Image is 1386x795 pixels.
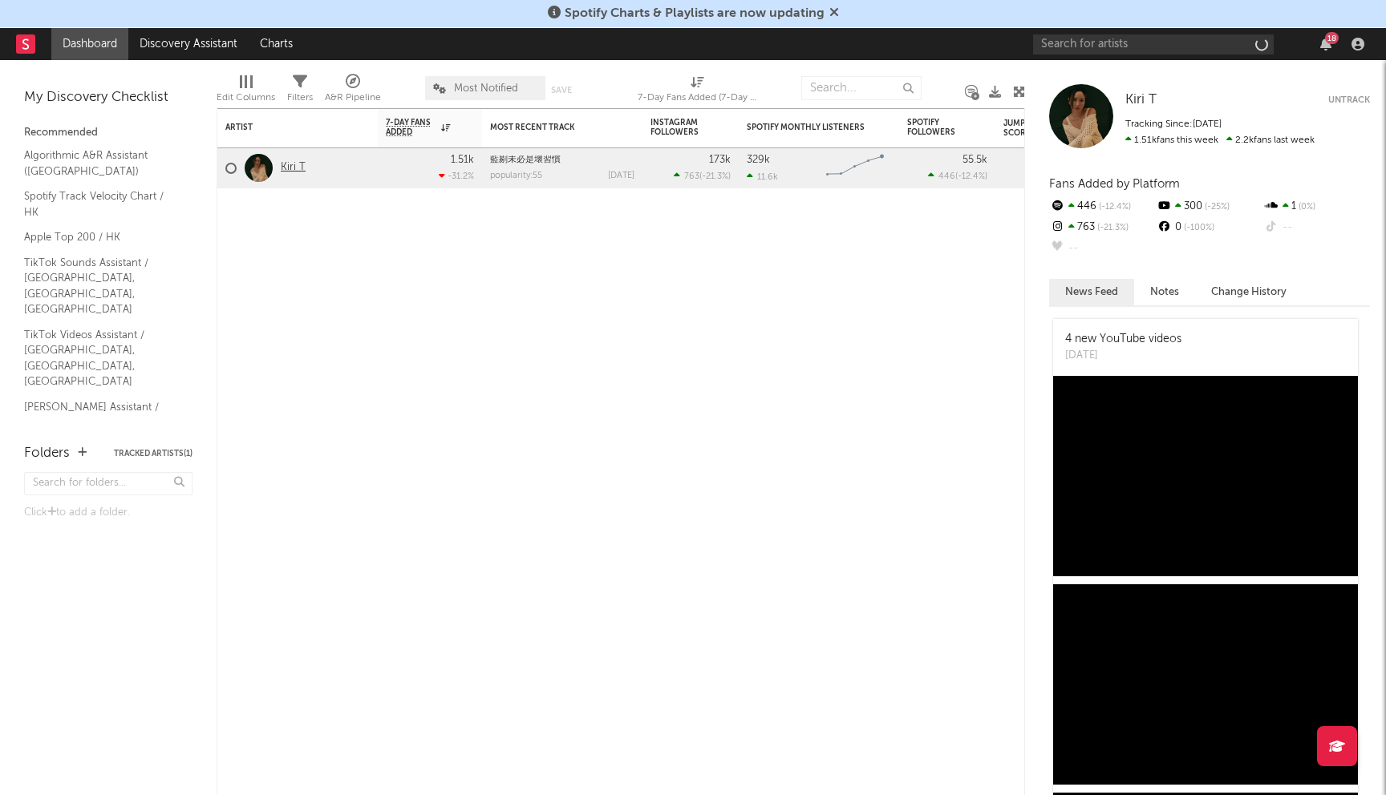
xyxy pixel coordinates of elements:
div: -- [1263,217,1370,238]
button: Untrack [1328,92,1370,108]
div: Edit Columns [217,88,275,107]
span: -21.3 % [702,172,728,181]
button: Notes [1134,279,1195,305]
div: 300 [1156,196,1262,217]
button: Save [551,86,572,95]
div: 藍剔未必是壞習慣 [490,155,634,164]
div: Most Recent Track [490,123,610,132]
button: 18 [1320,38,1331,50]
div: Folders [24,444,70,463]
div: 11.6k [747,172,778,182]
div: popularity: 55 [490,172,542,180]
div: A&R Pipeline [325,88,381,107]
div: 173k [709,155,731,165]
span: Spotify Charts & Playlists are now updating [565,7,825,20]
div: -- [1049,238,1156,259]
button: Change History [1195,279,1303,305]
a: TikTok Videos Assistant / [GEOGRAPHIC_DATA], [GEOGRAPHIC_DATA], [GEOGRAPHIC_DATA] [24,326,176,390]
span: Tracking Since: [DATE] [1125,119,1222,129]
span: 2.2k fans last week [1125,135,1315,145]
a: Charts [249,28,304,60]
div: ( ) [928,171,987,181]
div: Edit Columns [217,68,275,115]
div: 329k [747,155,770,165]
span: Dismiss [829,7,839,20]
div: 446 [1049,196,1156,217]
span: 7-Day Fans Added [386,118,437,137]
div: 0 [1156,217,1262,238]
div: [DATE] [1065,348,1181,364]
span: 1.51k fans this week [1125,135,1218,145]
div: Filters [287,88,313,107]
div: 7-Day Fans Added (7-Day Fans Added) [638,88,758,107]
button: Tracked Artists(1) [114,450,192,458]
div: 55.5k [962,155,987,165]
a: [PERSON_NAME] Assistant / [GEOGRAPHIC_DATA]/[GEOGRAPHIC_DATA]/[GEOGRAPHIC_DATA] [24,398,357,431]
a: TikTok Sounds Assistant / [GEOGRAPHIC_DATA], [GEOGRAPHIC_DATA], [GEOGRAPHIC_DATA] [24,254,176,318]
input: Search for folders... [24,472,192,495]
span: -25 % [1202,203,1230,212]
input: Search... [801,76,922,100]
div: -31.2 % [439,171,474,181]
div: 7-Day Fans Added (7-Day Fans Added) [638,68,758,115]
div: Filters [287,68,313,115]
div: 763 [1049,217,1156,238]
span: Most Notified [454,83,518,94]
span: 446 [938,172,955,181]
a: Dashboard [51,28,128,60]
div: A&R Pipeline [325,68,381,115]
button: News Feed [1049,279,1134,305]
a: 藍剔未必是壞習慣 [490,155,561,164]
div: 4 new YouTube videos [1065,331,1181,348]
div: 1.51k [451,155,474,165]
span: 763 [684,172,699,181]
svg: Chart title [819,148,891,188]
a: Discovery Assistant [128,28,249,60]
div: Click to add a folder. [24,503,192,523]
div: ( ) [674,171,731,181]
div: Recommended [24,123,192,143]
span: -12.4 % [1096,203,1131,212]
a: Spotify Track Velocity Chart / HK [24,188,176,220]
div: Spotify Monthly Listeners [747,123,867,132]
span: -12.4 % [958,172,985,181]
span: 0 % [1296,203,1315,212]
a: Kiri T [1125,92,1157,108]
div: My Discovery Checklist [24,88,192,107]
a: Kiri T [281,161,306,175]
span: Kiri T [1125,93,1157,107]
a: Apple Top 200 / HK [24,228,176,246]
div: 75.9 [1003,159,1068,178]
div: 1 [1263,196,1370,217]
div: 18 [1325,32,1339,44]
div: Artist [225,123,346,132]
div: Jump Score [1003,119,1044,138]
a: Algorithmic A&R Assistant ([GEOGRAPHIC_DATA]) [24,147,176,180]
span: -21.3 % [1095,224,1129,232]
div: Instagram Followers [650,118,707,137]
span: -100 % [1181,224,1214,232]
span: Fans Added by Platform [1049,178,1180,190]
div: Spotify Followers [907,118,963,137]
input: Search for artists [1033,34,1274,54]
div: [DATE] [608,172,634,180]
